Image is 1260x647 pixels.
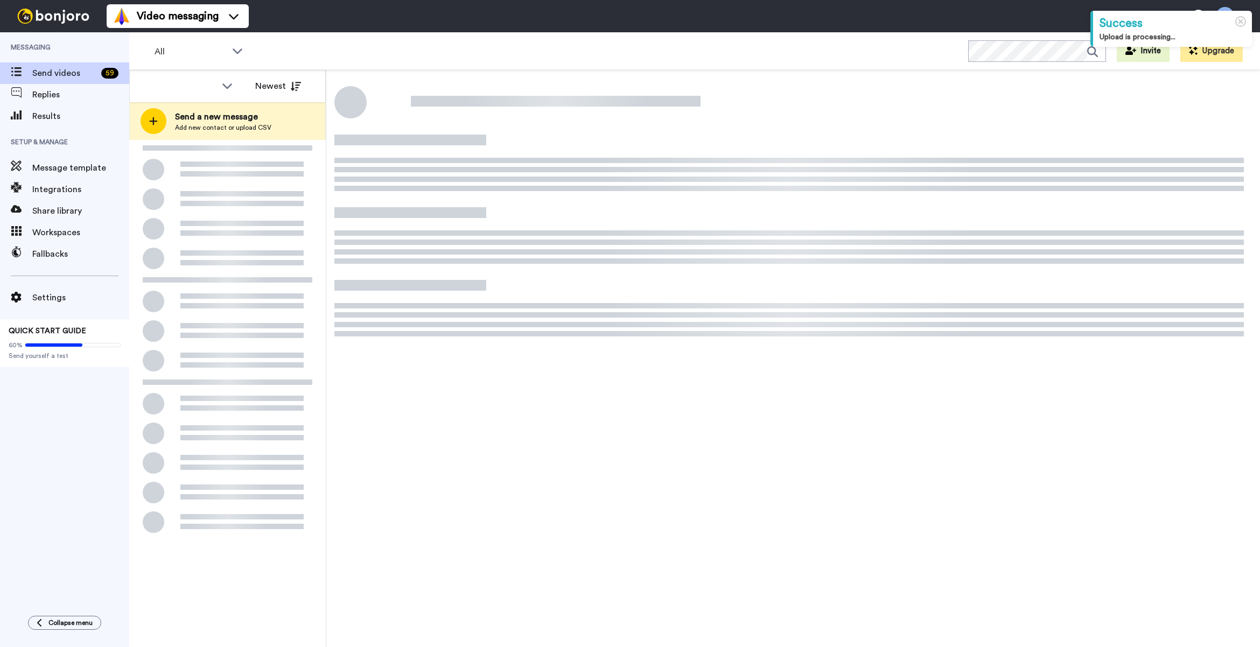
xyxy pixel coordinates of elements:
[9,327,86,335] span: QUICK START GUIDE
[175,110,271,123] span: Send a new message
[101,68,118,79] div: 59
[32,110,129,123] span: Results
[1100,32,1245,43] div: Upload is processing...
[32,67,97,80] span: Send videos
[48,618,93,627] span: Collapse menu
[1180,40,1243,62] button: Upgrade
[13,9,94,24] img: bj-logo-header-white.svg
[9,341,23,349] span: 60%
[32,183,129,196] span: Integrations
[1100,15,1245,32] div: Success
[32,161,129,174] span: Message template
[247,75,309,97] button: Newest
[113,8,130,25] img: vm-color.svg
[175,123,271,132] span: Add new contact or upload CSV
[28,616,101,630] button: Collapse menu
[32,291,129,304] span: Settings
[9,351,121,360] span: Send yourself a test
[137,9,219,24] span: Video messaging
[32,226,129,239] span: Workspaces
[155,45,227,58] span: All
[32,88,129,101] span: Replies
[32,248,129,261] span: Fallbacks
[1117,40,1170,62] button: Invite
[32,205,129,217] span: Share library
